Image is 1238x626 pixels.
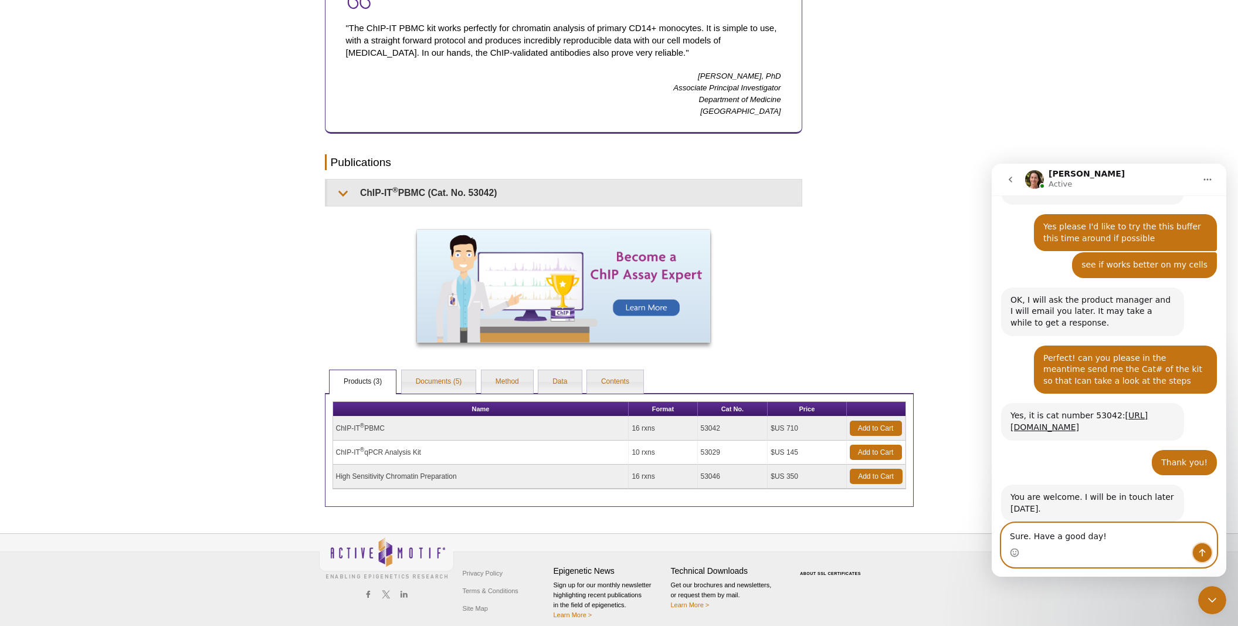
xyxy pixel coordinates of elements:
th: Format [629,402,697,417]
sup: ® [392,185,398,194]
a: Learn More > [671,601,710,608]
h4: Epigenetic News [554,566,665,576]
td: 16 rxns [629,465,697,489]
p: Get our brochures and newsletters, or request them by mail. [671,580,782,610]
a: Site Map [460,600,491,617]
a: Add to Cart [850,421,902,436]
p: [PERSON_NAME], PhD Associate Principal Investigator Department of Medicine [GEOGRAPHIC_DATA] [346,70,781,117]
th: Price [768,402,846,417]
th: Name [333,402,629,417]
a: Products (3) [330,370,396,394]
a: Privacy Policy [460,564,506,582]
a: Contents [587,370,643,394]
a: Data [538,370,581,394]
img: Active Motif, [319,534,454,581]
a: Method [481,370,533,394]
a: Documents (5) [402,370,476,394]
td: 53046 [698,465,768,489]
img: Become a ChIP Assay Expert [417,230,710,343]
td: $US 710 [768,417,846,441]
h2: Publications [325,154,802,170]
td: $US 350 [768,465,846,489]
summary: ChIP-IT®PBMC (Cat. No. 53042) [327,180,802,206]
td: ChIP-IT qPCR Analysis Kit [333,441,629,465]
a: Add to Cart [850,445,902,460]
p: Sign up for our monthly newsletter highlighting recent publications in the field of epigenetics. [554,580,665,620]
td: 10 rxns [629,441,697,465]
td: 53042 [698,417,768,441]
a: Terms & Conditions [460,582,521,600]
td: High Sensitivity Chromatin Preparation [333,465,629,489]
sup: ® [360,422,364,429]
iframe: Intercom live chat [1198,586,1226,614]
a: ABOUT SSL CERTIFICATES [800,571,861,576]
table: Click to Verify - This site chose Symantec SSL for secure e-commerce and confidential communicati... [788,554,876,580]
p: "The ChIP-IT PBMC kit works perfectly for chromatin analysis of primary CD14+ monocytes. It is si... [346,10,781,70]
td: 53029 [698,441,768,465]
td: 16 rxns [629,417,697,441]
iframe: Intercom live chat [992,164,1226,577]
td: $US 145 [768,441,846,465]
th: Cat No. [698,402,768,417]
a: Add to Cart [850,469,903,484]
h4: Technical Downloads [671,566,782,576]
a: Learn More > [554,611,592,618]
td: ChIP-IT PBMC [333,417,629,441]
sup: ® [360,446,364,453]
